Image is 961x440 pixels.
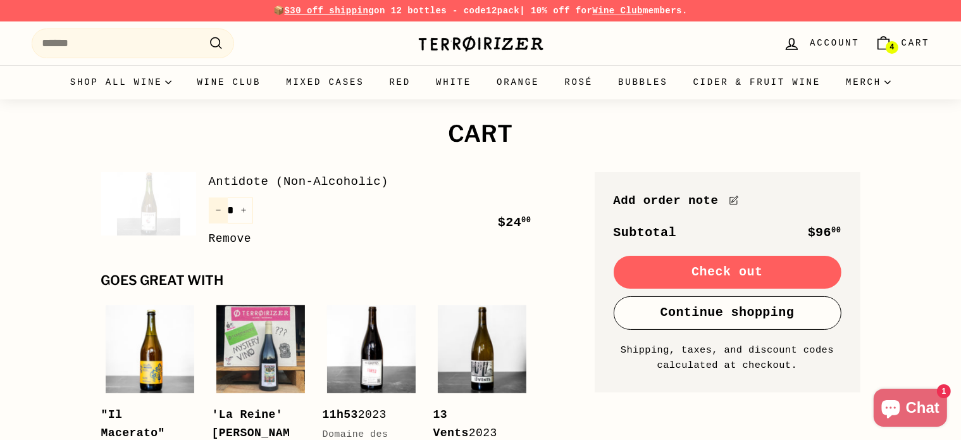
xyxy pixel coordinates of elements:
[209,198,228,223] button: Reduce item quantity by one
[285,6,375,16] span: $30 off shipping
[776,25,867,62] a: Account
[484,65,552,99] a: Orange
[810,36,859,50] span: Account
[376,65,423,99] a: Red
[833,65,903,99] summary: Merch
[614,256,841,289] button: Check out
[32,4,930,18] p: 📦 on 12 bottles - code | 10% off for members.
[32,122,930,147] h1: Cart
[552,65,605,99] a: Rosé
[209,230,252,248] a: Remove
[6,65,955,99] div: Primary
[323,408,358,421] b: 11h53
[423,65,484,99] a: White
[101,172,196,236] img: Antidote (Non-Alcoholic)
[681,65,834,99] a: Cider & Fruit Wine
[58,65,185,99] summary: Shop all wine
[902,36,930,50] span: Cart
[486,6,519,16] strong: 12pack
[101,273,531,288] div: Goes great with
[870,389,951,430] inbox-online-store-chat: Shopify online store chat
[614,296,841,329] a: Continue shopping
[614,343,841,374] small: Shipping, taxes, and discount codes calculated at checkout.
[614,191,841,210] label: Add order note
[867,25,938,62] a: Cart
[890,43,894,52] span: 4
[433,408,469,439] b: 13 Vents
[234,198,253,223] button: Increase item quantity by one
[521,216,531,225] sup: 00
[209,172,531,191] a: Antidote (Non-Alcoholic)
[323,406,408,424] div: 2023
[831,226,841,235] sup: 00
[614,223,677,243] div: Subtotal
[273,65,376,99] a: Mixed Cases
[184,65,273,99] a: Wine Club
[605,65,680,99] a: Bubbles
[498,215,531,230] span: $24
[592,6,643,16] a: Wine Club
[808,223,841,243] div: $96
